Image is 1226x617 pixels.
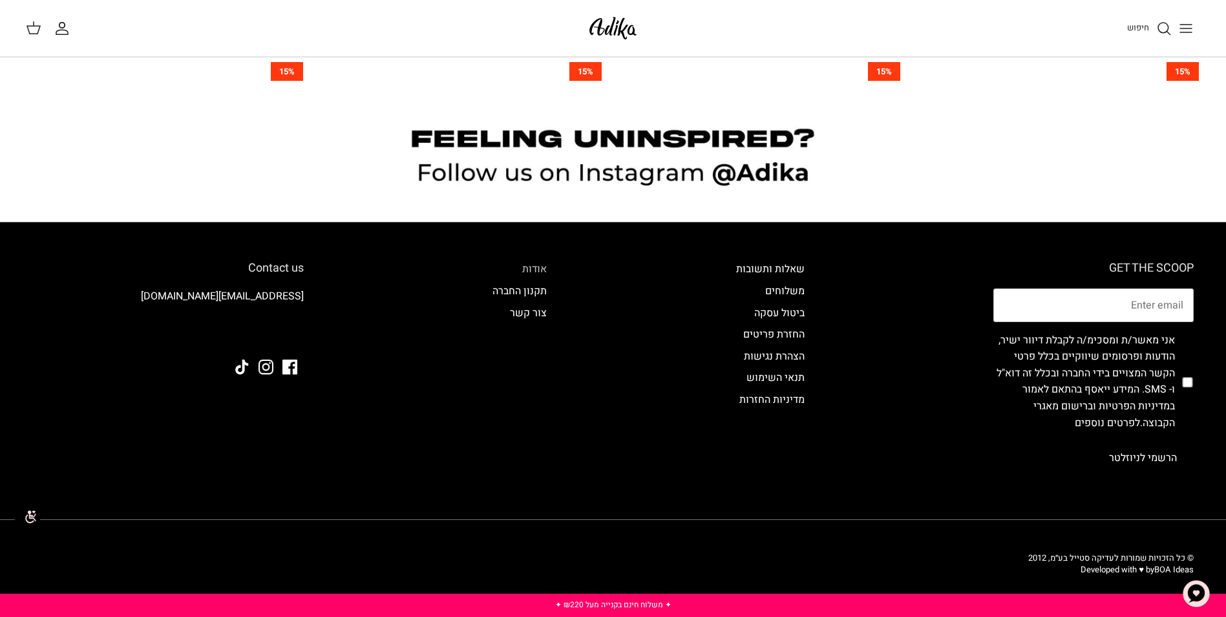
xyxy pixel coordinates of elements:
a: תקנון החברה [492,283,547,299]
a: 15% [26,62,305,81]
a: ✦ משלוח חינם בקנייה מעל ₪220 ✦ [555,599,671,611]
a: BOA Ideas [1154,563,1194,576]
a: החשבון שלי [54,21,75,36]
label: אני מאשר/ת ומסכימ/ה לקבלת דיוור ישיר, הודעות ופרסומים שיווקיים בכלל פרטי הקשר המצויים בידי החברה ... [993,332,1175,432]
a: לפרטים נוספים [1075,415,1140,431]
a: 15% [324,62,604,81]
button: הרשמי לניוזלטר [1092,442,1194,474]
span: 15% [868,62,900,81]
a: החזרת פריטים [743,327,805,342]
span: חיפוש [1127,21,1149,34]
span: 15% [271,62,303,81]
div: Secondary navigation [480,261,560,474]
a: Facebook [282,360,297,374]
p: Developed with ♥ by [1028,564,1194,576]
a: תנאי השימוש [746,370,805,385]
a: אודות [522,261,547,277]
a: 15% [623,62,902,81]
a: חיפוש [1127,21,1172,36]
span: 15% [569,62,602,81]
img: Adika IL [268,325,304,341]
a: שאלות ותשובות [736,261,805,277]
h6: GET THE SCOOP [993,261,1194,276]
img: accessibility_icon02.svg [10,499,45,534]
img: Adika IL [586,13,640,43]
button: צ'אט [1177,574,1216,613]
a: [EMAIL_ADDRESS][DOMAIN_NAME] [141,288,304,304]
a: Instagram [259,360,273,374]
span: © כל הזכויות שמורות לעדיקה סטייל בע״מ, 2012 [1028,552,1194,564]
a: משלוחים [765,283,805,299]
h6: Contact us [32,261,304,276]
a: צור קשר [510,305,547,321]
a: ביטול עסקה [754,305,805,321]
div: Secondary navigation [723,261,818,474]
a: Tiktok [235,360,249,374]
a: 15% [921,62,1200,81]
span: 15% [1167,62,1199,81]
a: הצהרת נגישות [744,349,805,364]
button: Toggle menu [1172,14,1200,43]
a: מדיניות החזרות [739,392,805,407]
input: Email [993,288,1194,322]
